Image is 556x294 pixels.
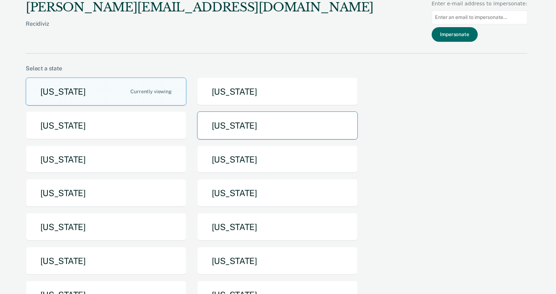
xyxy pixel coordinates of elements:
[26,213,186,241] button: [US_STATE]
[432,10,527,24] input: Enter an email to impersonate...
[197,111,358,140] button: [US_STATE]
[26,65,527,72] div: Select a state
[432,27,478,42] button: Impersonate
[26,145,186,174] button: [US_STATE]
[26,111,186,140] button: [US_STATE]
[197,179,358,207] button: [US_STATE]
[26,247,186,275] button: [US_STATE]
[197,213,358,241] button: [US_STATE]
[26,179,186,207] button: [US_STATE]
[26,78,186,106] button: [US_STATE]
[197,78,358,106] button: [US_STATE]
[26,20,374,39] div: Recidiviz
[197,145,358,174] button: [US_STATE]
[197,247,358,275] button: [US_STATE]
